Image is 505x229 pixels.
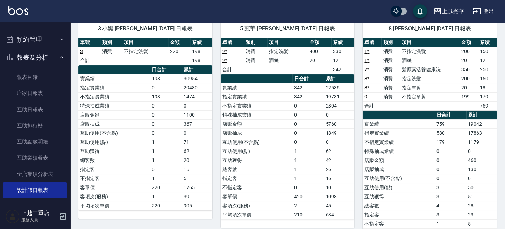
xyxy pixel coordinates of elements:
[292,128,324,138] td: 0
[6,209,20,223] img: Person
[466,111,497,120] th: 累計
[364,94,367,99] a: 9
[435,210,467,219] td: 3
[150,92,182,101] td: 198
[324,119,354,128] td: 5760
[78,174,150,183] td: 不指定客
[324,165,354,174] td: 26
[3,69,67,85] a: 報表目錄
[78,101,150,110] td: 特殊抽成業績
[182,65,212,74] th: 累計
[466,201,497,210] td: 28
[150,201,182,210] td: 220
[292,74,324,83] th: 日合計
[292,174,324,183] td: 1
[3,85,67,101] a: 店家日報表
[182,128,212,138] td: 0
[381,65,400,74] td: 消費
[381,47,400,56] td: 消費
[150,128,182,138] td: 0
[182,192,212,201] td: 39
[292,138,324,147] td: 0
[435,138,467,147] td: 179
[221,128,292,138] td: 店販抽成
[21,210,57,217] h5: 上越三重店
[182,119,212,128] td: 367
[460,47,478,56] td: 200
[435,128,467,138] td: 580
[363,128,434,138] td: 指定實業績
[3,49,67,67] button: 報表及分析
[78,92,150,101] td: 不指定實業績
[78,38,212,65] table: a dense table
[363,201,434,210] td: 總客數
[182,138,212,147] td: 71
[150,156,182,165] td: 1
[182,83,212,92] td: 29480
[460,65,478,74] td: 350
[363,219,434,228] td: 不指定客
[363,183,434,192] td: 互助使用(點)
[363,38,381,47] th: 單號
[221,65,244,74] td: 合計
[478,65,497,74] td: 250
[400,92,459,101] td: 不指定單剪
[221,101,292,110] td: 不指定實業績
[292,183,324,192] td: 0
[221,183,292,192] td: 不指定客
[78,156,150,165] td: 總客數
[267,47,308,56] td: 指定洗髮
[168,38,190,47] th: 金額
[324,147,354,156] td: 62
[460,83,478,92] td: 20
[363,38,497,111] table: a dense table
[324,138,354,147] td: 0
[435,156,467,165] td: 0
[400,56,459,65] td: 潤絲
[221,38,355,74] table: a dense table
[3,182,67,198] a: 設計師日報表
[381,92,400,101] td: 消費
[400,47,459,56] td: 不指定洗髮
[292,101,324,110] td: 0
[150,147,182,156] td: 1
[221,192,292,201] td: 客單價
[221,201,292,210] td: 客項次(服務)
[292,165,324,174] td: 1
[182,74,212,83] td: 30954
[244,47,267,56] td: 消費
[221,110,292,119] td: 特殊抽成業績
[267,38,308,47] th: 項目
[292,110,324,119] td: 0
[244,56,267,65] td: 消費
[3,30,67,49] button: 預約管理
[466,138,497,147] td: 1179
[435,147,467,156] td: 0
[150,165,182,174] td: 0
[150,119,182,128] td: 0
[400,83,459,92] td: 指定單剪
[292,156,324,165] td: 1
[363,138,434,147] td: 不指定實業績
[435,119,467,128] td: 759
[324,128,354,138] td: 1849
[324,183,354,192] td: 10
[190,38,212,47] th: 業績
[466,183,497,192] td: 50
[221,210,292,219] td: 平均項次單價
[324,74,354,83] th: 累計
[363,147,434,156] td: 特殊抽成業績
[363,156,434,165] td: 店販金額
[78,147,150,156] td: 互助獲得
[308,38,331,47] th: 金額
[466,174,497,183] td: 0
[292,119,324,128] td: 0
[478,38,497,47] th: 業績
[221,92,292,101] td: 指定實業績
[78,138,150,147] td: 互助使用(點)
[363,119,434,128] td: 實業績
[221,83,292,92] td: 實業績
[331,38,355,47] th: 業績
[229,25,346,32] span: 5 冠華 [PERSON_NAME] [DATE] 日報表
[466,156,497,165] td: 460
